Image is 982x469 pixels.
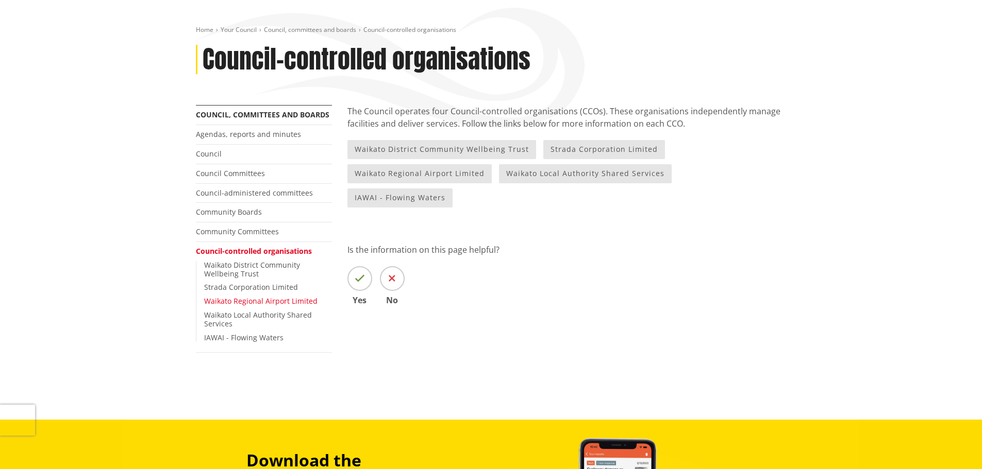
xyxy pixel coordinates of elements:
[203,45,530,75] h1: Council-controlled organisations
[204,333,284,342] a: IAWAI - Flowing Waters
[499,164,672,183] a: Waikato Local Authority Shared Services
[363,25,456,34] span: Council-controlled organisations
[196,168,265,178] a: Council Committees
[347,105,787,130] p: The Council operates four Council-controlled organisations (CCOs). These organisations independen...
[221,25,257,34] a: Your Council
[347,296,372,304] span: Yes
[204,260,300,279] a: Waikato District Community Wellbeing Trust
[196,25,213,34] a: Home
[347,188,453,207] a: IAWAI - Flowing Waters
[347,164,492,183] a: Waikato Regional Airport Limited
[196,246,312,256] a: Council-controlled organisations
[204,296,318,306] a: Waikato Regional Airport Limited
[196,188,313,198] a: Council-administered committees
[380,296,405,304] span: No
[347,244,787,256] p: Is the information on this page helpful?
[264,25,356,34] a: Council, committees and boards
[204,310,312,328] a: Waikato Local Authority Shared Services
[196,149,222,159] a: Council
[196,207,262,217] a: Community Boards
[196,26,787,34] nav: breadcrumb
[204,282,298,292] a: Strada Corporation Limited
[543,140,665,159] a: Strada Corporation Limited
[347,140,536,159] a: Waikato District Community Wellbeing Trust
[196,110,329,119] a: Council, committees and boards
[935,426,972,463] iframe: Messenger Launcher
[196,227,279,236] a: Community Committees
[196,129,301,139] a: Agendas, reports and minutes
